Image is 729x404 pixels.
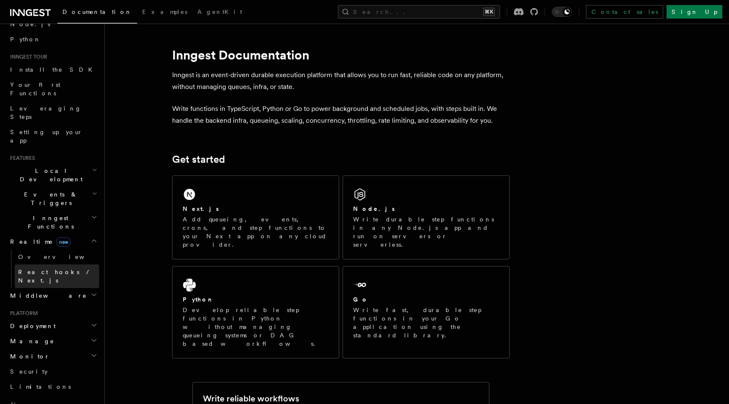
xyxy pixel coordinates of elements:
[172,47,510,62] h1: Inngest Documentation
[15,264,99,288] a: React hooks / Next.js
[18,269,93,284] span: React hooks / Next.js
[192,3,247,23] a: AgentKit
[7,291,87,300] span: Middleware
[183,205,219,213] h2: Next.js
[338,5,500,19] button: Search...⌘K
[343,175,510,259] a: Node.jsWrite durable step functions in any Node.js app and run on servers or serverless.
[18,253,105,260] span: Overview
[7,167,92,183] span: Local Development
[172,69,510,93] p: Inngest is an event-driven durable execution platform that allows you to run fast, reliable code ...
[172,103,510,127] p: Write functions in TypeScript, Python or Go to power background and scheduled jobs, with steps bu...
[172,154,225,165] a: Get started
[7,190,92,207] span: Events & Triggers
[183,215,329,249] p: Add queueing, events, crons, and step functions to your Next app on any cloud provider.
[586,5,663,19] a: Contact sales
[7,349,99,364] button: Monitor
[10,368,48,375] span: Security
[7,364,99,379] a: Security
[7,322,56,330] span: Deployment
[7,288,99,303] button: Middleware
[7,155,35,162] span: Features
[7,32,99,47] a: Python
[7,163,99,187] button: Local Development
[137,3,192,23] a: Examples
[57,3,137,24] a: Documentation
[183,295,214,304] h2: Python
[7,16,99,32] a: Node.js
[7,337,54,345] span: Manage
[10,81,60,97] span: Your first Functions
[667,5,722,19] a: Sign Up
[10,129,83,144] span: Setting up your app
[7,187,99,210] button: Events & Triggers
[172,175,339,259] a: Next.jsAdd queueing, events, crons, and step functions to your Next app on any cloud provider.
[10,36,41,43] span: Python
[343,266,510,358] a: GoWrite fast, durable step functions in your Go application using the standard library.
[7,54,47,60] span: Inngest tour
[353,205,395,213] h2: Node.js
[62,8,132,15] span: Documentation
[353,215,499,249] p: Write durable step functions in any Node.js app and run on servers or serverless.
[7,237,70,246] span: Realtime
[10,383,71,390] span: Limitations
[7,334,99,349] button: Manage
[7,379,99,394] a: Limitations
[552,7,572,17] button: Toggle dark mode
[7,234,99,249] button: Realtimenew
[10,66,97,73] span: Install the SDK
[142,8,187,15] span: Examples
[172,266,339,358] a: PythonDevelop reliable step functions in Python without managing queueing systems or DAG based wo...
[7,214,91,231] span: Inngest Functions
[7,77,99,101] a: Your first Functions
[7,352,50,361] span: Monitor
[483,8,495,16] kbd: ⌘K
[7,310,38,317] span: Platform
[15,249,99,264] a: Overview
[7,124,99,148] a: Setting up your app
[57,237,70,247] span: new
[7,62,99,77] a: Install the SDK
[353,295,368,304] h2: Go
[197,8,242,15] span: AgentKit
[7,210,99,234] button: Inngest Functions
[10,21,50,27] span: Node.js
[7,101,99,124] a: Leveraging Steps
[183,306,329,348] p: Develop reliable step functions in Python without managing queueing systems or DAG based workflows.
[7,249,99,288] div: Realtimenew
[7,318,99,334] button: Deployment
[353,306,499,339] p: Write fast, durable step functions in your Go application using the standard library.
[10,105,81,120] span: Leveraging Steps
